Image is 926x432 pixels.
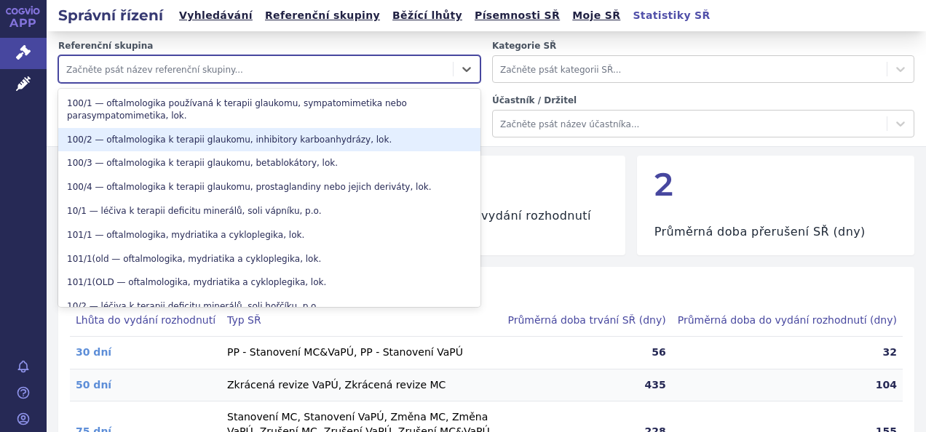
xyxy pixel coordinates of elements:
div: Začněte psát název účastníka... [500,114,879,133]
th: Lhůta do vydání rozhodnutí [70,305,221,337]
label: Účastník / Držitel [492,95,914,107]
h2: Správní řízení [47,5,175,25]
a: Písemnosti SŘ [470,6,564,25]
div: 100/1 — oftalmologika používaná k terapii glaukomu, sympatomimetika nebo parasympatomimetika, lok. [58,92,480,128]
div: Začněte psát kategorii SŘ... [500,60,879,79]
label: Referenční skupina [58,40,480,52]
th: Průměrná doba do vydání rozhodnutí (dny) [672,305,903,337]
div: 10/1 — léčiva k terapii deficitu minerálů, soli vápníku, p.o. [58,199,480,223]
a: Moje SŘ [568,6,625,25]
h3: Průměrná doba přerušení SŘ (dny) [654,224,866,240]
th: Průměrná doba trvání SŘ (dny) [502,305,672,337]
a: Referenční skupiny [261,6,384,25]
div: 101/1(old — oftalmologika, mydriatika a cykloplegika, lok. [58,247,480,271]
th: 56 [502,337,672,369]
div: 100/3 — oftalmologika k terapii glaukomu, betablokátory, lok. [58,151,480,175]
th: 435 [502,369,672,401]
div: 10/2 — léčiva k terapii deficitu minerálů, soli hořčíku, p.o. [58,295,480,319]
h3: Průměrná doba do vydání rozhodnutí (dny) [365,208,607,241]
th: 104 [672,369,903,401]
th: 50 dní [70,369,221,401]
a: Běžící lhůty [388,6,467,25]
div: 100/2 — oftalmologika k terapii glaukomu, inhibitory karboanhydrázy, lok. [58,128,480,152]
th: PP - Stanovení MC&VaPÚ, PP - Stanovení VaPÚ [221,337,502,369]
div: 166 [365,167,607,202]
div: 101/1 — oftalmologika, mydriatika a cykloplegika, lok. [58,223,480,247]
th: Zkrácená revize VaPÚ, Zkrácená revize MC [221,369,502,401]
div: 100/4 — oftalmologika k terapii glaukomu, prostaglandiny nebo jejich deriváty, lok. [58,175,480,199]
label: Kategorie SŘ [492,40,914,52]
a: Statistiky SŘ [628,6,714,25]
a: Vyhledávání [175,6,257,25]
th: 30 dní [70,337,221,369]
div: Začněte psát název referenční skupiny... [66,60,446,79]
th: 32 [672,337,903,369]
div: 101/1(OLD — oftalmologika, mydriatika a cykloplegika, lok. [58,271,480,295]
th: Typ SŘ [221,305,502,337]
div: 2 [654,167,897,202]
h2: Průměrná doba SŘ (lhůty do vydání rozhodnutí) [70,281,903,299]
